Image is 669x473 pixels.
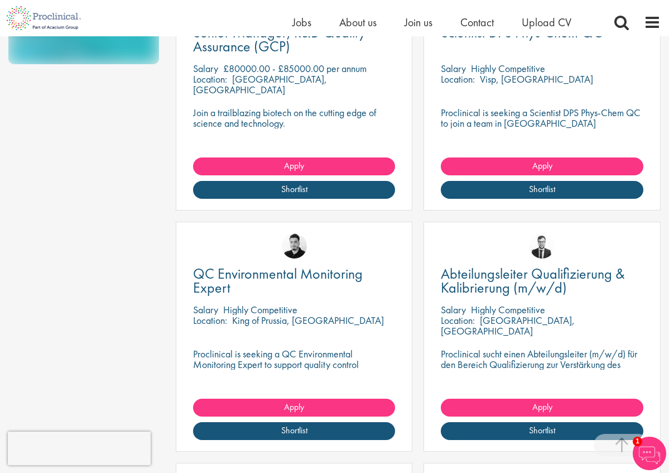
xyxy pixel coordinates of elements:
iframe: reCAPTCHA [8,432,151,465]
p: Highly Competitive [471,303,545,316]
a: Senior Manager, R&D Quality Assurance (GCP) [193,26,396,54]
span: Location: [441,73,475,85]
p: [GEOGRAPHIC_DATA], [GEOGRAPHIC_DATA] [441,314,575,337]
span: Apply [532,160,552,171]
span: QC Environmental Monitoring Expert [193,264,363,297]
a: Shortlist [193,422,396,440]
a: Apply [193,399,396,417]
a: Shortlist [441,422,643,440]
p: Proclinical is seeking a QC Environmental Monitoring Expert to support quality control operations... [193,348,396,380]
span: Apply [284,401,304,413]
span: Salary [441,303,466,316]
a: Jobs [292,15,311,30]
a: Apply [441,157,643,175]
span: Apply [284,160,304,171]
p: Visp, [GEOGRAPHIC_DATA] [480,73,593,85]
img: Chatbot [633,437,666,470]
p: Join a trailblazing biotech on the cutting edge of science and technology. [193,107,396,128]
p: Highly Competitive [223,303,297,316]
img: Antoine Mortiaux [530,233,555,259]
span: Salary [441,62,466,75]
img: Anderson Maldonado [282,233,307,259]
span: Location: [193,73,227,85]
p: King of Prussia, [GEOGRAPHIC_DATA] [232,314,384,327]
span: Salary [193,62,218,75]
a: Shortlist [193,181,396,199]
a: Contact [460,15,494,30]
p: [GEOGRAPHIC_DATA], [GEOGRAPHIC_DATA] [193,73,327,96]
a: Abteilungsleiter Qualifizierung & Kalibrierung (m/w/d) [441,267,643,295]
a: Apply [441,399,643,417]
p: £80000.00 - £85000.00 per annum [223,62,367,75]
p: Proclinical is seeking a Scientist DPS Phys-Chem QC to join a team in [GEOGRAPHIC_DATA] [441,107,643,128]
p: Proclinical sucht einen Abteilungsleiter (m/w/d) für den Bereich Qualifizierung zur Verstärkung d... [441,348,643,391]
span: Abteilungsleiter Qualifizierung & Kalibrierung (m/w/d) [441,264,625,297]
a: QC Environmental Monitoring Expert [193,267,396,295]
span: Salary [193,303,218,316]
span: Location: [441,314,475,327]
a: About us [339,15,377,30]
p: Highly Competitive [471,62,545,75]
a: Scientist DPS Phys-Chem QC [441,26,643,40]
a: Apply [193,157,396,175]
span: Apply [532,401,552,413]
span: Location: [193,314,227,327]
a: Shortlist [441,181,643,199]
span: 1 [633,437,642,446]
span: Senior Manager, R&D Quality Assurance (GCP) [193,23,365,56]
a: Upload CV [522,15,571,30]
a: Join us [405,15,432,30]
